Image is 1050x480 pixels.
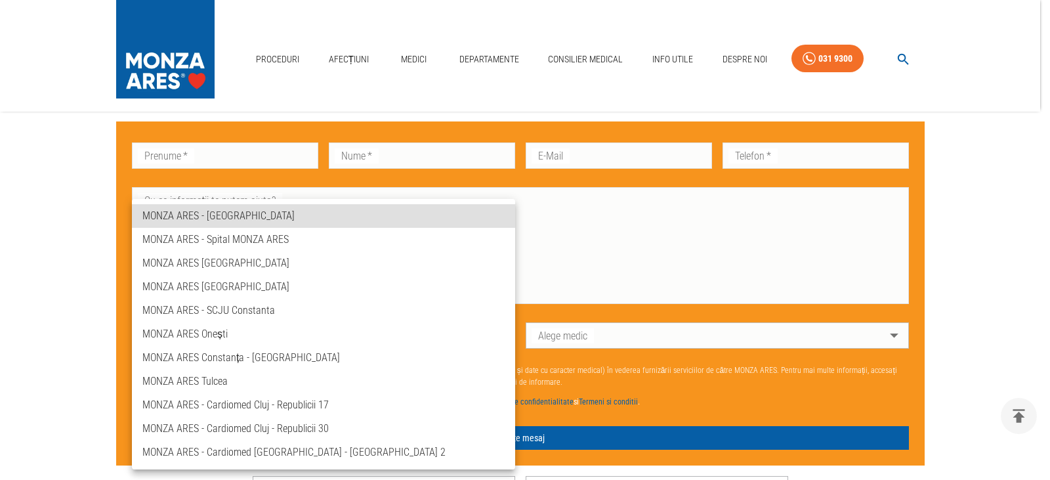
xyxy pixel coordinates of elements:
li: MONZA ARES - Cardiomed [GEOGRAPHIC_DATA] - [GEOGRAPHIC_DATA] 2 [132,441,515,464]
a: Despre Noi [717,46,772,73]
li: MONZA ARES - SCJU Constanta [132,299,515,322]
a: Medici [393,46,435,73]
li: MONZA ARES - Cardiomed Cluj - Republicii 17 [132,393,515,417]
li: MONZA ARES Tulcea [132,370,515,393]
a: Consilier Medical [543,46,628,73]
a: Departamente [454,46,524,73]
li: MONZA ARES - Cardiomed Cluj - Republicii 30 [132,417,515,441]
button: delete [1001,398,1037,434]
li: MONZA ARES - Spital MONZA ARES [132,228,515,251]
li: MONZA ARES [GEOGRAPHIC_DATA] [132,251,515,275]
li: MONZA ARES Onești [132,322,515,346]
li: MONZA ARES [GEOGRAPHIC_DATA] [132,275,515,299]
a: Afecțiuni [324,46,375,73]
div: 031 9300 [818,51,852,67]
a: Info Utile [647,46,698,73]
li: MONZA ARES Constanța - [GEOGRAPHIC_DATA] [132,346,515,370]
a: Proceduri [251,46,304,73]
li: MONZA ARES - [GEOGRAPHIC_DATA] [132,204,515,228]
